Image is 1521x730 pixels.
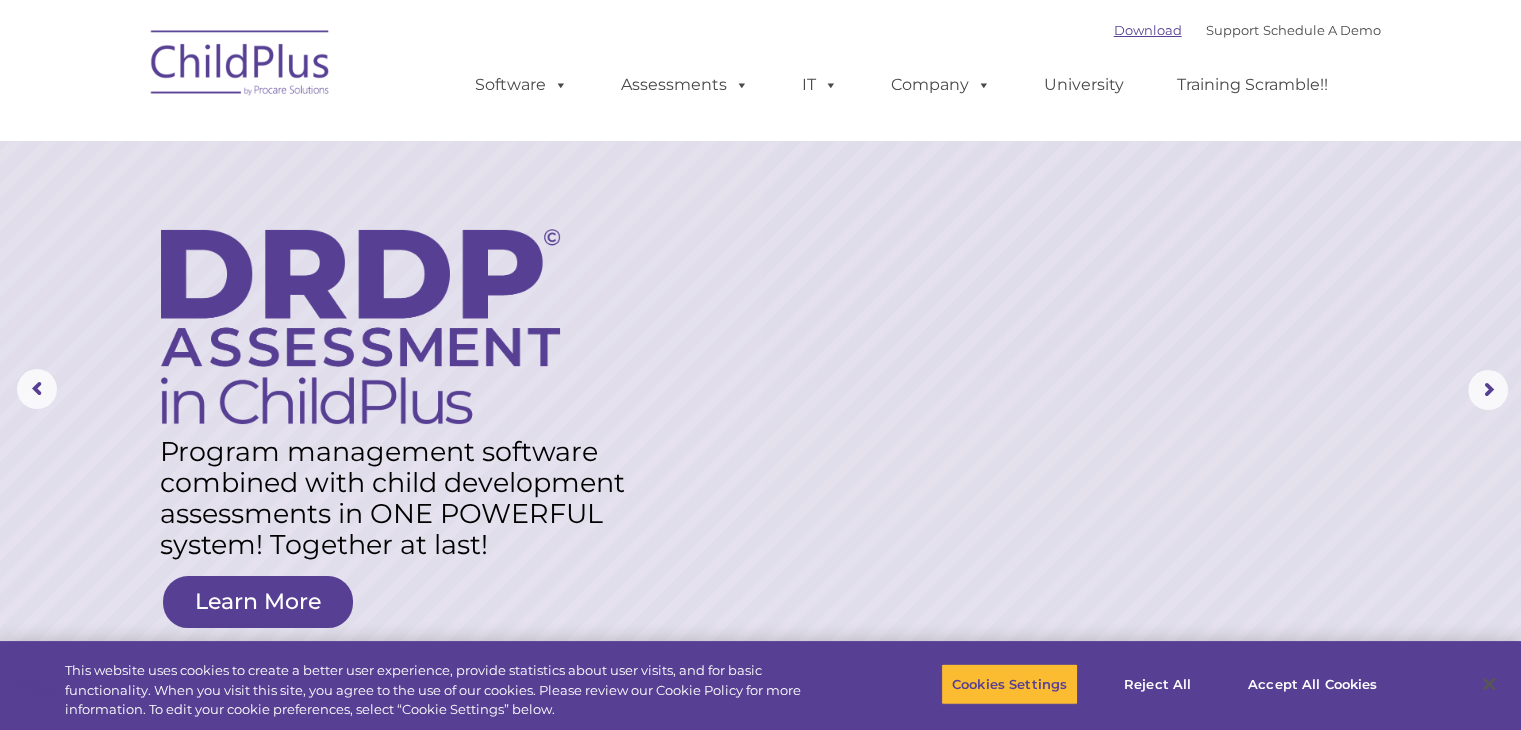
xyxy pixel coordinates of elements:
[1114,22,1182,38] a: Download
[161,229,560,424] img: DRDP Assessment in ChildPlus
[455,65,588,105] a: Software
[278,132,339,147] span: Last name
[1114,22,1381,38] font: |
[941,663,1078,705] button: Cookies Settings
[1263,22,1381,38] a: Schedule A Demo
[1024,65,1144,105] a: University
[1157,65,1348,105] a: Training Scramble!!
[163,576,353,628] a: Learn More
[160,436,647,560] rs-layer: Program management software combined with child development assessments in ONE POWERFUL system! T...
[141,16,341,116] img: ChildPlus by Procare Solutions
[1467,662,1511,706] button: Close
[601,65,769,105] a: Assessments
[278,214,363,229] span: Phone number
[1095,663,1220,705] button: Reject All
[65,661,837,720] div: This website uses cookies to create a better user experience, provide statistics about user visit...
[871,65,1011,105] a: Company
[1237,663,1388,705] button: Accept All Cookies
[782,65,858,105] a: IT
[1206,22,1259,38] a: Support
